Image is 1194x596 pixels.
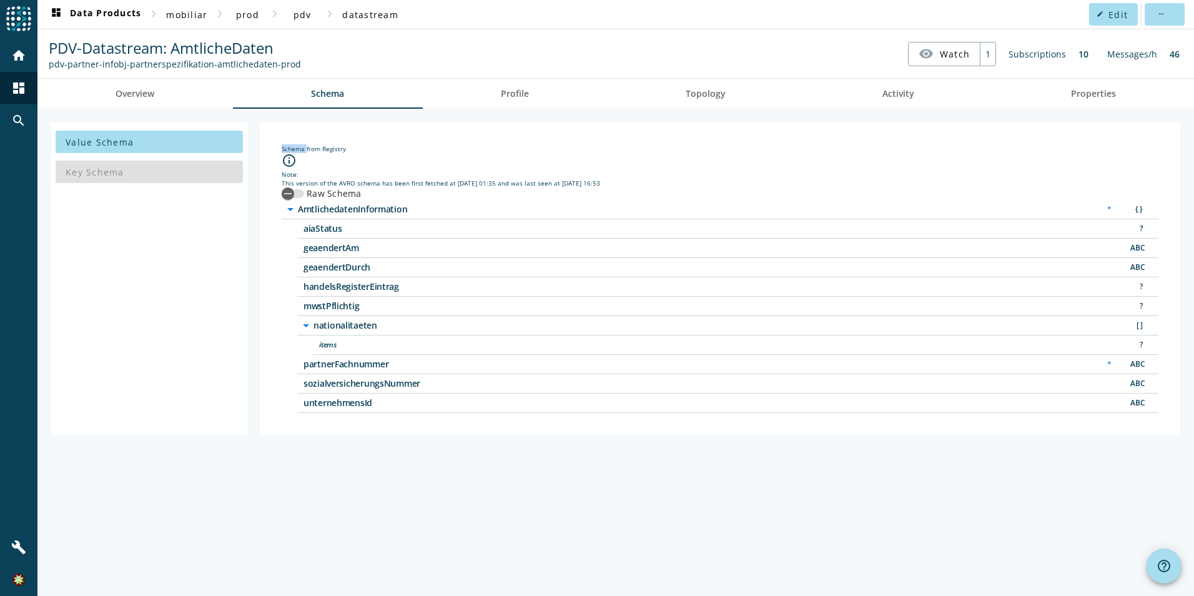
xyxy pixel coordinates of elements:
[146,6,161,21] mat-icon: chevron_right
[1124,358,1149,371] div: String
[319,340,631,349] span: /nationalitaeten/items
[267,6,282,21] mat-icon: chevron_right
[1163,42,1186,66] div: 46
[1002,42,1072,66] div: Subscriptions
[909,42,980,65] button: Watch
[303,379,616,388] span: /sozialversicherungsNummer
[11,540,26,555] mat-icon: build
[337,3,403,26] button: datastream
[1157,11,1164,17] mat-icon: more_horiz
[1124,281,1149,294] div: Unknown
[303,399,616,407] span: /unternehmensId
[1071,89,1116,98] span: Properties
[49,37,274,58] span: PDV-Datastream: AmtlicheDaten
[298,318,313,333] i: arrow_drop_down
[322,6,337,21] mat-icon: chevron_right
[882,89,914,98] span: Activity
[1157,559,1172,574] mat-icon: help_outline
[1108,9,1128,21] span: Edit
[303,302,616,310] span: /mwstPflichtig
[304,187,362,200] label: Raw Schema
[303,224,616,233] span: /aiaStatus
[1124,377,1149,390] div: String
[49,7,64,22] mat-icon: dashboard
[1101,203,1118,216] div: Required
[1124,242,1149,255] div: String
[12,574,25,586] img: 7a9896e4916c88e64625e51fad058a48
[283,202,298,217] i: arrow_drop_down
[166,9,207,21] span: mobiliar
[303,282,616,291] span: /handelsRegisterEintrag
[66,136,134,148] span: Value Schema
[1089,3,1138,26] button: Edit
[49,7,141,22] span: Data Products
[1124,222,1149,236] div: Unknown
[6,6,31,31] img: spoud-logo.svg
[303,360,616,369] span: /partnerFachnummer
[282,144,1158,153] div: Schema from Registry
[11,48,26,63] mat-icon: home
[342,9,398,21] span: datastream
[919,46,934,61] mat-icon: visibility
[294,9,312,21] span: pdv
[940,43,970,65] span: Watch
[282,170,1158,179] div: Note:
[303,244,616,252] span: /geaendertAm
[1097,11,1103,17] mat-icon: edit
[227,3,267,26] button: prod
[1101,42,1163,66] div: Messages/h
[282,179,1158,187] div: This version of the AVRO schema has been first fetched at [DATE] 01:35 and was last seen at [DATE...
[1124,397,1149,410] div: String
[56,131,243,153] button: Value Schema
[1101,358,1118,371] div: Required
[11,113,26,128] mat-icon: search
[1124,300,1149,313] div: Unknown
[1124,319,1149,332] div: Array
[303,263,616,272] span: /geaendertDurch
[501,89,529,98] span: Profile
[212,6,227,21] mat-icon: chevron_right
[116,89,154,98] span: Overview
[313,321,626,330] span: /nationalitaeten
[1072,42,1095,66] div: 10
[161,3,212,26] button: mobiliar
[236,9,259,21] span: prod
[11,81,26,96] mat-icon: dashboard
[282,153,297,168] i: info_outline
[980,42,995,66] div: 1
[1124,339,1149,352] div: Unknown
[282,3,322,26] button: pdv
[49,58,301,70] div: Kafka Topic: pdv-partner-infobj-partnerspezifikation-amtlichedaten-prod
[686,89,726,98] span: Topology
[311,89,344,98] span: Schema
[1124,203,1149,216] div: Object
[1124,261,1149,274] div: String
[44,3,146,26] button: Data Products
[298,205,610,214] span: /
